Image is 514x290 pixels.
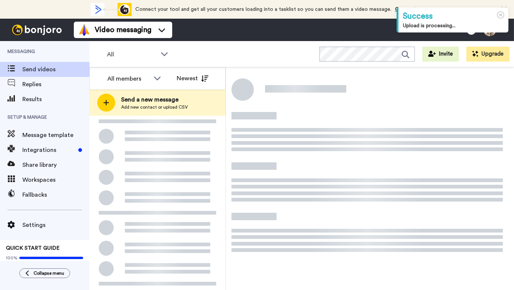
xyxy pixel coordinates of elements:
span: Results [22,95,89,104]
img: bj-logo-header-white.svg [9,25,65,35]
span: Replies [22,80,89,89]
span: Connect your tool and get all your customers loading into a tasklist so you can send them a video... [135,7,391,12]
span: Collapse menu [34,270,64,276]
button: Newest [171,71,214,86]
span: Send a new message [121,95,188,104]
div: Upload is processing... [403,22,504,29]
a: Connect now [395,7,428,12]
button: Upgrade [466,47,510,62]
div: Success [403,10,504,22]
span: QUICK START GUIDE [6,246,60,251]
span: Share library [22,160,89,169]
span: Integrations [22,146,75,155]
span: 100% [6,255,18,261]
div: animation [91,3,132,16]
span: Settings [22,221,89,230]
span: Send videos [22,65,89,74]
div: All members [107,74,150,83]
span: Workspaces [22,175,89,184]
span: Message template [22,131,89,140]
span: All [107,50,157,59]
span: Add new contact or upload CSV [121,104,188,110]
span: Fallbacks [22,190,89,199]
span: Video messaging [95,25,151,35]
button: Collapse menu [19,268,70,278]
img: vm-color.svg [78,24,90,36]
button: Invite [422,47,459,62]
